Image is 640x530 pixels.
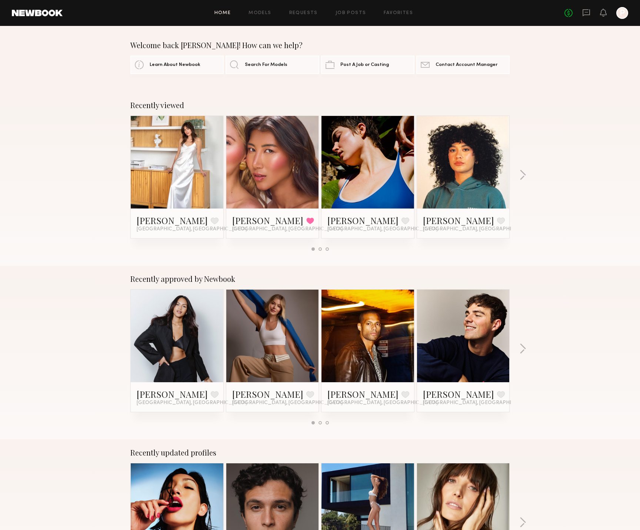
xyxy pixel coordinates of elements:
div: Welcome back [PERSON_NAME]! How can we help? [130,41,510,50]
span: Learn About Newbook [150,63,200,67]
a: P [616,7,628,19]
a: Search For Models [226,56,319,74]
span: [GEOGRAPHIC_DATA], [GEOGRAPHIC_DATA] [423,400,533,406]
a: Post A Job or Casting [321,56,414,74]
span: [GEOGRAPHIC_DATA], [GEOGRAPHIC_DATA] [232,226,343,232]
span: [GEOGRAPHIC_DATA], [GEOGRAPHIC_DATA] [232,400,343,406]
span: [GEOGRAPHIC_DATA], [GEOGRAPHIC_DATA] [137,400,247,406]
a: Favorites [384,11,413,16]
a: [PERSON_NAME] [232,388,303,400]
a: Models [249,11,271,16]
a: Contact Account Manager [416,56,510,74]
span: Post A Job or Casting [340,63,389,67]
div: Recently viewed [130,101,510,110]
span: [GEOGRAPHIC_DATA], [GEOGRAPHIC_DATA] [423,226,533,232]
a: [PERSON_NAME] [137,388,208,400]
a: Home [214,11,231,16]
div: Recently updated profiles [130,448,510,457]
span: [GEOGRAPHIC_DATA], [GEOGRAPHIC_DATA] [327,226,438,232]
a: Requests [289,11,318,16]
a: [PERSON_NAME] [232,214,303,226]
a: [PERSON_NAME] [327,214,399,226]
a: Job Posts [336,11,366,16]
span: [GEOGRAPHIC_DATA], [GEOGRAPHIC_DATA] [137,226,247,232]
a: [PERSON_NAME] [137,214,208,226]
a: [PERSON_NAME] [327,388,399,400]
span: Contact Account Manager [436,63,497,67]
div: Recently approved by Newbook [130,274,510,283]
span: [GEOGRAPHIC_DATA], [GEOGRAPHIC_DATA] [327,400,438,406]
a: [PERSON_NAME] [423,388,494,400]
a: [PERSON_NAME] [423,214,494,226]
span: Search For Models [245,63,287,67]
a: Learn About Newbook [130,56,224,74]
